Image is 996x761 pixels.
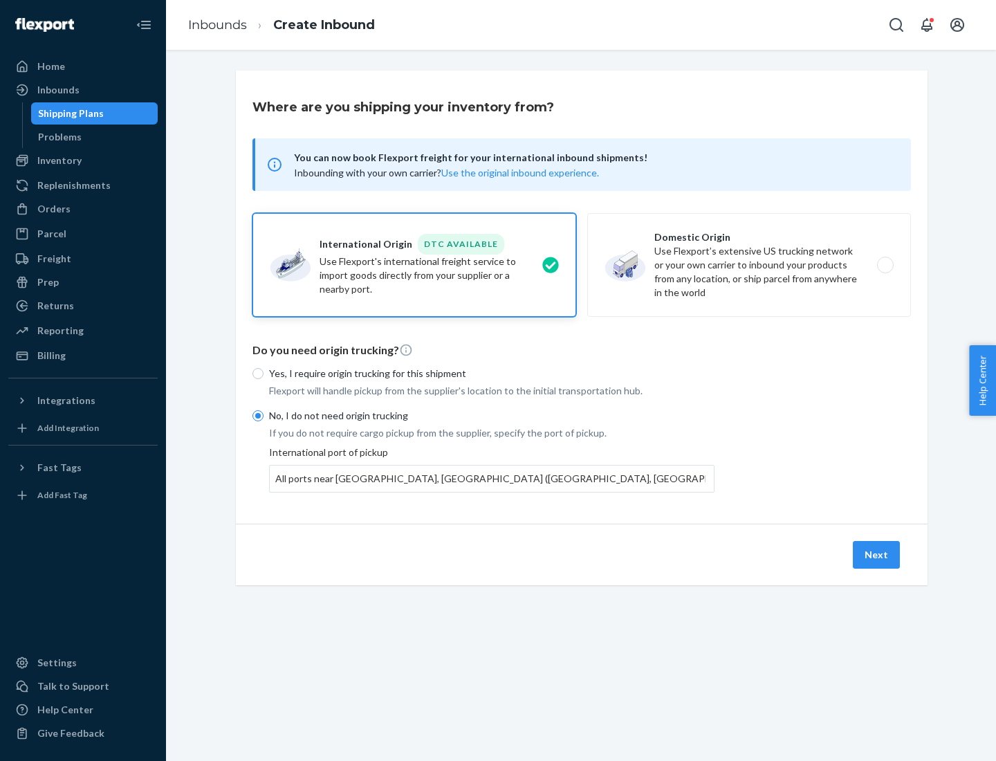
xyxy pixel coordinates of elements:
[37,275,59,289] div: Prep
[8,675,158,697] a: Talk to Support
[37,83,80,97] div: Inbounds
[37,703,93,717] div: Help Center
[252,410,264,421] input: No, I do not need origin trucking
[969,345,996,416] button: Help Center
[8,174,158,196] a: Replenishments
[8,389,158,412] button: Integrations
[37,461,82,475] div: Fast Tags
[441,166,599,180] button: Use the original inbound experience.
[8,248,158,270] a: Freight
[269,426,714,440] p: If you do not require cargo pickup from the supplier, specify the port of pickup.
[37,227,66,241] div: Parcel
[37,178,111,192] div: Replenishments
[8,79,158,101] a: Inbounds
[37,299,74,313] div: Returns
[37,154,82,167] div: Inventory
[943,11,971,39] button: Open account menu
[38,107,104,120] div: Shipping Plans
[913,11,941,39] button: Open notifications
[8,271,158,293] a: Prep
[269,367,714,380] p: Yes, I require origin trucking for this shipment
[8,417,158,439] a: Add Integration
[8,149,158,172] a: Inventory
[37,679,109,693] div: Talk to Support
[8,295,158,317] a: Returns
[8,223,158,245] a: Parcel
[38,130,82,144] div: Problems
[8,320,158,342] a: Reporting
[252,342,911,358] p: Do you need origin trucking?
[31,102,158,125] a: Shipping Plans
[37,726,104,740] div: Give Feedback
[8,652,158,674] a: Settings
[294,149,894,166] span: You can now book Flexport freight for your international inbound shipments!
[273,17,375,33] a: Create Inbound
[8,457,158,479] button: Fast Tags
[188,17,247,33] a: Inbounds
[269,409,714,423] p: No, I do not need origin trucking
[269,384,714,398] p: Flexport will handle pickup from the supplier's location to the initial transportation hub.
[37,656,77,670] div: Settings
[8,55,158,77] a: Home
[37,489,87,501] div: Add Fast Tag
[252,98,554,116] h3: Where are you shipping your inventory from?
[294,167,599,178] span: Inbounding with your own carrier?
[31,126,158,148] a: Problems
[8,699,158,721] a: Help Center
[269,446,714,493] div: International port of pickup
[37,394,95,407] div: Integrations
[37,252,71,266] div: Freight
[883,11,910,39] button: Open Search Box
[177,5,386,46] ol: breadcrumbs
[37,59,65,73] div: Home
[8,722,158,744] button: Give Feedback
[8,198,158,220] a: Orders
[8,345,158,367] a: Billing
[252,368,264,379] input: Yes, I require origin trucking for this shipment
[37,349,66,363] div: Billing
[37,202,71,216] div: Orders
[15,18,74,32] img: Flexport logo
[37,324,84,338] div: Reporting
[8,484,158,506] a: Add Fast Tag
[853,541,900,569] button: Next
[37,422,99,434] div: Add Integration
[130,11,158,39] button: Close Navigation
